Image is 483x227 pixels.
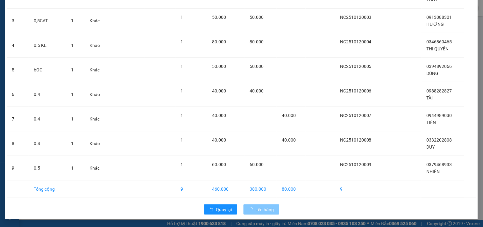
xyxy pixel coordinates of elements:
span: rollback [209,207,214,212]
td: Khác [84,82,109,107]
span: NC2510120005 [340,64,372,69]
b: GỬI : Trạm Năm Căn [8,46,88,57]
span: NC2510120008 [340,137,372,143]
span: NC2510120006 [340,88,372,93]
span: 0988282827 [427,88,452,93]
span: 1 [71,92,74,97]
li: 26 Phó Cơ Điều, Phường 12 [60,16,266,24]
span: 40.000 [250,88,264,93]
span: 0913088301 [427,15,452,20]
td: 4 [7,33,29,58]
span: 1 [181,64,183,69]
span: 0346869465 [427,39,452,44]
span: THỊ QUYÊN [427,46,449,51]
td: Khác [84,58,109,82]
span: 1 [71,141,74,146]
span: TIÊN [427,120,436,125]
button: rollbackQuay lại [204,204,237,215]
span: Quay lại [216,206,232,213]
td: 0.4 [29,82,66,107]
span: 50.000 [212,64,226,69]
span: 50.000 [212,15,226,20]
td: 8 [7,131,29,156]
td: 9 [175,180,207,198]
td: 0.5 KE [29,33,66,58]
td: 9 [335,180,385,198]
span: 1 [71,67,74,72]
td: Khác [84,33,109,58]
td: Khác [84,107,109,131]
td: bOC [29,58,66,82]
td: 460.000 [207,180,245,198]
td: Khác [84,9,109,33]
span: 1 [181,88,183,93]
td: 7 [7,107,29,131]
span: 0332202808 [427,137,452,143]
span: 0944989030 [427,113,452,118]
span: 40.000 [212,137,226,143]
span: HƯƠNG [427,22,444,27]
span: NC2510120003 [340,15,372,20]
button: Lên hàng [244,204,279,215]
td: 3 [7,9,29,33]
span: 40.000 [212,113,226,118]
span: 60.000 [250,162,264,167]
span: 50.000 [250,15,264,20]
td: 0,5CAT [29,9,66,33]
td: 380.000 [245,180,277,198]
span: 0394892066 [427,64,452,69]
td: 6 [7,82,29,107]
span: 1 [181,113,183,118]
span: 80.000 [250,39,264,44]
td: Tổng cộng [29,180,66,198]
td: 5 [7,58,29,82]
span: Lên hàng [256,206,274,213]
span: 40.000 [282,137,296,143]
span: 1 [181,15,183,20]
span: 1 [71,116,74,121]
span: 0379468933 [427,162,452,167]
span: DŨNG [427,71,439,76]
span: NC2510120004 [340,39,372,44]
span: 1 [71,165,74,171]
li: Hotline: 02839552959 [60,24,266,32]
td: 80.000 [277,180,306,198]
td: 9 [7,156,29,180]
img: logo.jpg [8,8,40,40]
span: loading [249,207,256,212]
span: 1 [181,39,183,44]
span: 50.000 [250,64,264,69]
span: 40.000 [212,88,226,93]
td: 0.4 [29,131,66,156]
td: 0.4 [29,107,66,131]
span: NC2510120009 [340,162,372,167]
span: DUY [427,144,435,150]
span: 1 [71,43,74,48]
span: NC2510120007 [340,113,372,118]
span: 1 [181,137,183,143]
span: TÀI [427,95,433,100]
td: 0.5 [29,156,66,180]
span: NHIÊN [427,169,440,174]
span: 40.000 [282,113,296,118]
td: Khác [84,156,109,180]
td: Khác [84,131,109,156]
span: 1 [71,18,74,23]
span: 1 [181,162,183,167]
span: 60.000 [212,162,226,167]
span: 80.000 [212,39,226,44]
